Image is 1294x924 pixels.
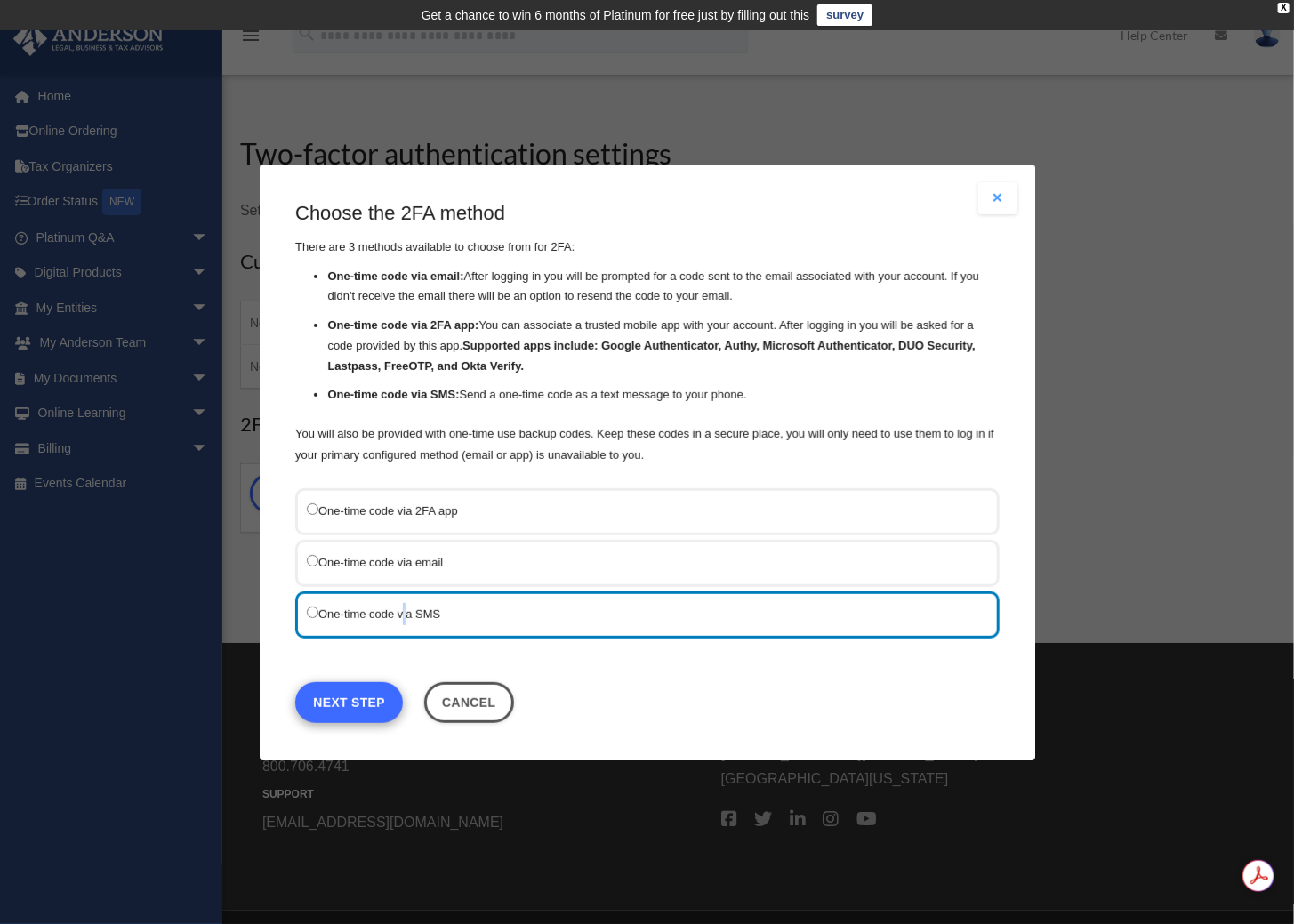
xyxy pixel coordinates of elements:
div: close [1278,3,1290,13]
li: After logging in you will be prompted for a code sent to the email associated with your account. ... [327,266,1000,307]
strong: One-time code via email: [327,269,463,282]
button: Close this dialog window [423,681,513,722]
label: One-time code via SMS [307,602,970,624]
input: One-time code via 2FA app [307,502,318,514]
input: One-time code via SMS [307,606,318,617]
label: One-time code via 2FA app [307,499,970,521]
strong: Supported apps include: Google Authenticator, Authy, Microsoft Authenticator, DUO Security, Lastp... [327,339,975,373]
h3: Choose the 2FA method [295,200,1000,228]
div: There are 3 methods available to choose from for 2FA: [295,200,1000,466]
strong: One-time code via 2FA app: [327,318,478,332]
li: Send a one-time code as a text message to your phone. [327,385,1000,406]
div: Get a chance to win 6 months of Platinum for free just by filling out this [422,4,810,26]
a: Next Step [295,681,403,722]
label: One-time code via email [307,550,970,573]
a: survey [817,4,872,26]
p: You will also be provided with one-time use backup codes. Keep these codes in a secure place, you... [295,422,1000,465]
strong: One-time code via SMS: [327,388,459,401]
button: Close modal [978,182,1017,214]
li: You can associate a trusted mobile app with your account. After logging in you will be asked for ... [327,316,1000,376]
input: One-time code via email [307,554,318,566]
